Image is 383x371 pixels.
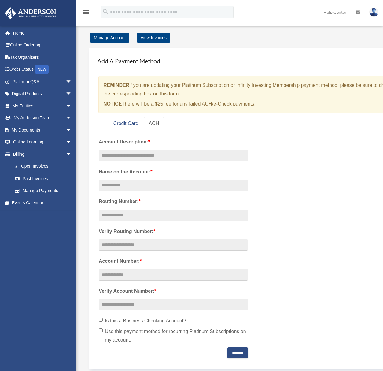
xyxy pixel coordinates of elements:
span: $ [18,163,21,170]
a: Online Ordering [4,39,81,51]
label: Name on the Account: [99,168,248,176]
a: Past Invoices [9,173,81,185]
label: Use this payment method for recurring Platinum Subscriptions on my account. [99,327,248,344]
img: User Pic [369,8,378,17]
img: Anderson Advisors Platinum Portal [3,7,58,19]
span: arrow_drop_down [66,136,78,149]
a: Online Learningarrow_drop_down [4,136,81,148]
a: Tax Organizers [4,51,81,63]
div: NEW [35,65,49,74]
label: Routing Number: [99,197,248,206]
span: arrow_drop_down [66,112,78,124]
span: arrow_drop_down [66,76,78,88]
a: View Invoices [137,33,170,43]
span: arrow_drop_down [66,88,78,100]
i: search [102,8,109,15]
a: menu [83,11,90,16]
label: Account Number: [99,257,248,265]
a: $Open Invoices [9,160,81,173]
strong: NOTICE [103,101,122,106]
label: Account Description: [99,138,248,146]
span: arrow_drop_down [66,124,78,136]
span: arrow_drop_down [66,100,78,112]
a: Manage Account [90,33,129,43]
input: Is this a Business Checking Account? [99,318,103,322]
input: Use this payment method for recurring Platinum Subscriptions on my account. [99,328,103,332]
a: Platinum Q&Aarrow_drop_down [4,76,81,88]
label: Verify Routing Number: [99,227,248,236]
a: Home [4,27,81,39]
a: Order StatusNEW [4,63,81,76]
a: My Documentsarrow_drop_down [4,124,81,136]
strong: REMINDER [103,83,129,88]
a: Credit Card [109,117,143,131]
a: Manage Payments [9,185,78,197]
label: Verify Account Number: [99,287,248,295]
a: My Anderson Teamarrow_drop_down [4,112,81,124]
label: Is this a Business Checking Account? [99,317,248,325]
a: My Entitiesarrow_drop_down [4,100,81,112]
span: arrow_drop_down [66,148,78,161]
i: menu [83,9,90,16]
a: Digital Productsarrow_drop_down [4,88,81,100]
a: ACH [144,117,164,131]
a: Events Calendar [4,197,81,209]
a: Billingarrow_drop_down [4,148,81,160]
